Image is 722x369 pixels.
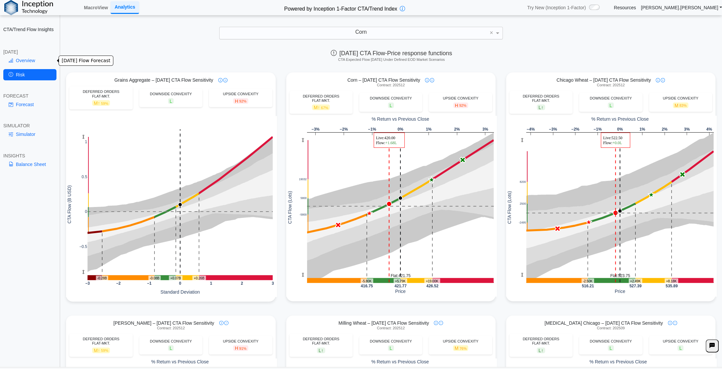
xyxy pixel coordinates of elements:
span: ↑ [541,348,543,353]
div: INSIGHTS [3,153,56,159]
div: DEFERRED ORDERS FLAT-MKT. [513,337,569,346]
div: UPSIDE CONVEXITY [212,92,269,96]
img: info-icon.svg [434,321,438,325]
div: DEFERRED ORDERS FLAT-MKT. [73,337,129,346]
div: UPSIDE CONVEXITY [432,96,489,101]
div: UPSIDE CONVEXITY [212,339,269,344]
span: L [317,348,325,353]
div: [DATE] [3,49,56,55]
span: [MEDICAL_DATA] Chicago – [DATE] CTA Flow Sensitivity [544,320,663,326]
h2: Powered by Inception 1-Factor CTA/Trend Index [282,3,400,13]
div: DEFERRED ORDERS FLAT-MKT. [293,337,349,346]
span: 91% [239,347,246,350]
img: info-icon.svg [668,321,672,325]
span: Try New (Inception 1-Factor) [527,5,586,11]
a: Resources [614,5,636,11]
span: 92% [239,99,246,103]
div: DOWNSIDE CONVEXITY [143,92,199,96]
a: MacroView [81,2,111,13]
div: DEFERRED ORDERS FLAT-MKT. [513,94,569,103]
span: Milling Wheat – [DATE] CTA Flow Sensitivity [338,320,429,326]
a: Forecast [3,99,56,110]
span: 76% [459,347,466,350]
a: Overview [3,55,56,66]
img: plus-icon.svg [223,78,227,82]
img: plus-icon.svg [661,78,665,82]
span: M [673,102,688,108]
div: DOWNSIDE CONVEXITY [582,96,639,101]
a: Risk [3,69,56,80]
img: info-icon.svg [425,78,429,82]
div: DOWNSIDE CONVEXITY [362,339,419,344]
span: M [92,348,110,353]
span: H [453,102,468,108]
span: M [92,100,110,106]
span: L [537,104,545,110]
span: 83% [679,103,687,107]
span: Chicago Wheat – [DATE] CTA Flow Sensitivity [557,77,651,83]
span: Contract: 202512 [157,326,185,330]
span: Contract: 202509 [597,326,625,330]
span: Contract: 202512 [377,326,405,330]
span: [DATE] CTA Flow-Price response functions [331,50,452,57]
span: Contract: 202512 [597,83,625,87]
span: L [537,348,545,353]
div: DOWNSIDE CONVEXITY [143,339,199,344]
span: 59% [101,348,108,352]
span: H [233,345,248,351]
img: info-icon.svg [218,78,223,82]
h2: CTA/Trend Flow Insights [3,26,56,32]
div: DEFERRED ORDERS FLAT-MKT. [73,90,129,98]
span: M [312,104,330,110]
img: plus-icon.svg [224,321,228,325]
div: DEFERRED ORDERS FLAT-MKT. [293,94,349,103]
span: ↑ [541,105,543,110]
span: L [388,345,394,351]
div: [DATE] Flow Forecast [59,56,113,66]
a: Analytics [111,1,139,14]
span: [PERSON_NAME] – [DATE] CTA Flow Sensitivity [113,320,214,326]
div: UPSIDE CONVEXITY [652,339,709,344]
span: L [168,345,174,351]
span: L [608,102,614,108]
div: FORECAST [3,93,56,99]
span: 67% [321,106,328,110]
img: plus-icon.svg [439,321,443,325]
div: UPSIDE CONVEXITY [652,96,709,101]
span: Corn [355,29,367,35]
span: 92% [459,103,466,107]
h5: CTA Expected Flow [DATE] Under Defined EOD Market Scenarios [64,58,719,62]
span: Clear value [489,27,494,39]
span: Corn – [DATE] CTA Flow Sensitivity [347,77,420,83]
span: M [453,345,468,351]
span: L [677,345,683,351]
img: info-icon.svg [219,321,223,325]
span: × [490,30,493,36]
a: Simulator [3,129,56,140]
span: H [233,98,248,104]
div: UPSIDE CONVEXITY [432,339,489,344]
span: ↑ [321,348,324,353]
span: ↑ [318,105,320,110]
span: L [608,345,614,351]
a: Balance Sheet [3,159,56,170]
span: ↑ [98,101,100,106]
span: ↑ [98,348,100,353]
div: DOWNSIDE CONVEXITY [362,96,419,101]
span: Contract: 202512 [377,83,405,87]
span: L [168,98,174,104]
a: [PERSON_NAME].[PERSON_NAME] [641,5,722,11]
img: info-icon.svg [656,78,660,82]
span: 59% [101,102,108,105]
div: SIMULATOR [3,123,56,129]
span: L [388,102,394,108]
img: plus-icon.svg [430,78,434,82]
img: plus-icon.svg [673,321,677,325]
span: Grains Aggregate – [DATE] CTA Flow Sensitivity [115,77,213,83]
div: DOWNSIDE CONVEXITY [582,339,639,344]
